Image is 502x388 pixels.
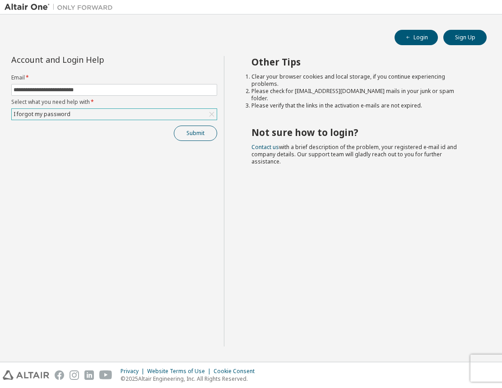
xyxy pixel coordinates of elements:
[12,109,217,120] div: I forgot my password
[99,370,112,380] img: youtube.svg
[251,102,471,109] li: Please verify that the links in the activation e-mails are not expired.
[251,88,471,102] li: Please check for [EMAIL_ADDRESS][DOMAIN_NAME] mails in your junk or spam folder.
[251,143,279,151] a: Contact us
[70,370,79,380] img: instagram.svg
[214,368,260,375] div: Cookie Consent
[174,126,217,141] button: Submit
[84,370,94,380] img: linkedin.svg
[395,30,438,45] button: Login
[443,30,487,45] button: Sign Up
[251,73,471,88] li: Clear your browser cookies and local storage, if you continue experiencing problems.
[251,126,471,138] h2: Not sure how to login?
[11,56,176,63] div: Account and Login Help
[3,370,49,380] img: altair_logo.svg
[121,375,260,383] p: © 2025 Altair Engineering, Inc. All Rights Reserved.
[121,368,147,375] div: Privacy
[251,143,457,165] span: with a brief description of the problem, your registered e-mail id and company details. Our suppo...
[251,56,471,68] h2: Other Tips
[11,74,217,81] label: Email
[12,109,72,119] div: I forgot my password
[147,368,214,375] div: Website Terms of Use
[11,98,217,106] label: Select what you need help with
[5,3,117,12] img: Altair One
[55,370,64,380] img: facebook.svg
